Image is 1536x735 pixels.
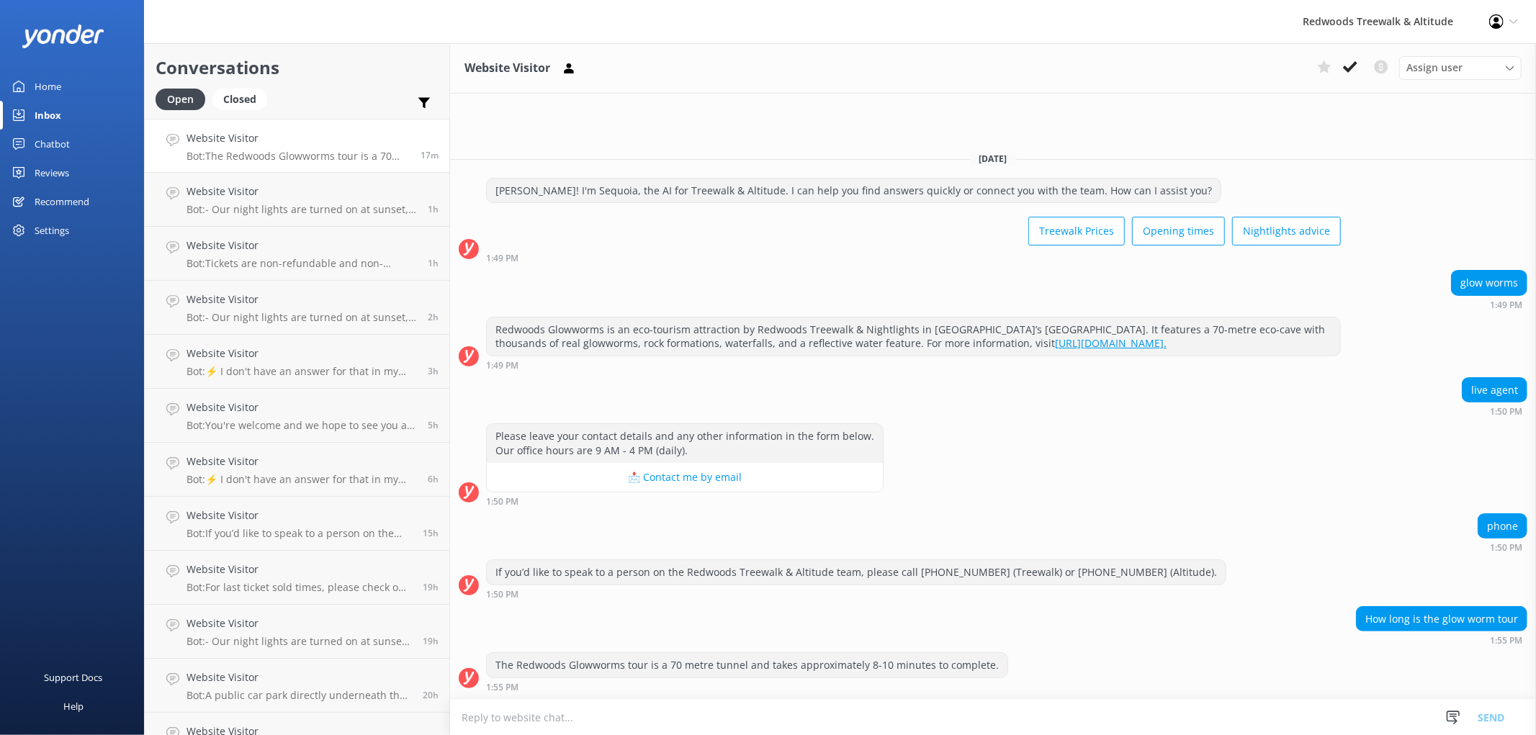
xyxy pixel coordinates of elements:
p: Bot: - Our night lights are turned on at sunset, and the night walk starts 20 minutes thereafter.... [187,635,412,648]
h4: Website Visitor [187,238,417,253]
div: phone [1478,514,1527,538]
p: Bot: ⚡ I don't have an answer for that in my knowledge base. Please try and rephrase your questio... [187,365,417,378]
p: Bot: For last ticket sold times, please check our website FAQs at [URL][DOMAIN_NAME]. [187,581,412,594]
a: Open [156,91,212,107]
a: Closed [212,91,274,107]
span: Oct 14 2025 01:55pm (UTC +13:00) Pacific/Auckland [421,149,439,161]
h4: Website Visitor [187,292,417,307]
p: Bot: Tickets are non-refundable and non-transferable. [187,257,417,270]
h4: Website Visitor [187,346,417,361]
p: Bot: The Redwoods Glowworms tour is a 70 metre tunnel and takes approximately 8-10 minutes to com... [187,150,410,163]
div: Oct 14 2025 01:50pm (UTC +13:00) Pacific/Auckland [1478,542,1527,552]
a: Website VisitorBot:- Our night lights are turned on at sunset, and the night walk starts 20 minut... [145,281,449,335]
strong: 1:55 PM [486,683,518,692]
p: Bot: You're welcome and we hope to see you at [GEOGRAPHIC_DATA] & Altitude soon! [187,419,417,432]
a: Website VisitorBot:For last ticket sold times, please check our website FAQs at [URL][DOMAIN_NAME... [145,551,449,605]
button: Nightlights advice [1232,217,1341,245]
div: Settings [35,216,69,245]
h4: Website Visitor [187,400,417,415]
h4: Website Visitor [187,184,417,199]
div: Oct 14 2025 01:50pm (UTC +13:00) Pacific/Auckland [486,496,884,506]
span: Assign user [1406,60,1463,76]
h4: Website Visitor [187,508,412,523]
div: Oct 14 2025 01:50pm (UTC +13:00) Pacific/Auckland [486,589,1226,599]
strong: 1:50 PM [486,590,518,599]
div: Oct 14 2025 01:49pm (UTC +13:00) Pacific/Auckland [486,360,1341,370]
div: The Redwoods Glowworms tour is a 70 metre tunnel and takes approximately 8-10 minutes to complete. [487,653,1007,677]
div: Support Docs [45,663,103,692]
div: Home [35,72,61,101]
span: Oct 13 2025 07:10pm (UTC +13:00) Pacific/Auckland [423,581,439,593]
strong: 1:49 PM [486,361,518,370]
strong: 1:55 PM [1490,636,1522,645]
div: Open [156,89,205,110]
div: How long is the glow worm tour [1357,607,1527,631]
div: glow worms [1452,271,1527,295]
p: Bot: - Our night lights are turned on at sunset, and the night walk starts 20 minutes thereafter.... [187,203,417,216]
p: Bot: If you’d like to speak to a person on the Redwoods Treewalk & Altitude team, please call [PH... [187,527,412,540]
a: [URL][DOMAIN_NAME]. [1055,336,1167,350]
a: Website VisitorBot:Tickets are non-refundable and non-transferable.1h [145,227,449,281]
div: Redwoods Glowworms is an eco-tourism attraction by Redwoods Treewalk & Nightlights in [GEOGRAPHIC... [487,317,1340,356]
div: Help [63,692,84,721]
a: Website VisitorBot:- Our night lights are turned on at sunset, and the night walk starts 20 minut... [145,173,449,227]
div: Oct 14 2025 01:55pm (UTC +13:00) Pacific/Auckland [486,682,1008,692]
h4: Website Visitor [187,562,412,577]
p: Bot: - Our night lights are turned on at sunset, and the night walk starts 20 minutes thereafter.... [187,311,417,324]
p: Bot: ⚡ I don't have an answer for that in my knowledge base. Please try and rephrase your questio... [187,473,417,486]
div: Recommend [35,187,89,216]
div: live agent [1463,378,1527,402]
h4: Website Visitor [187,454,417,469]
span: Oct 14 2025 08:33am (UTC +13:00) Pacific/Auckland [428,419,439,431]
h4: Website Visitor [187,669,412,685]
h4: Website Visitor [187,130,410,146]
span: Oct 14 2025 12:44pm (UTC +13:00) Pacific/Auckland [428,203,439,215]
div: Oct 14 2025 01:50pm (UTC +13:00) Pacific/Auckland [1462,406,1527,416]
div: Chatbot [35,130,70,158]
a: Website VisitorBot:The Redwoods Glowworms tour is a 70 metre tunnel and takes approximately 8-10 ... [145,119,449,173]
div: [PERSON_NAME]! I'm Sequoia, the AI for Treewalk & Altitude. I can help you find answers quickly o... [487,179,1221,203]
span: Oct 14 2025 11:40am (UTC +13:00) Pacific/Auckland [428,311,439,323]
strong: 1:49 PM [486,254,518,263]
span: Oct 14 2025 07:19am (UTC +13:00) Pacific/Auckland [428,473,439,485]
div: Reviews [35,158,69,187]
div: Oct 14 2025 01:49pm (UTC +13:00) Pacific/Auckland [486,253,1341,263]
h3: Website Visitor [464,59,550,78]
strong: 1:50 PM [1490,544,1522,552]
span: Oct 14 2025 10:39am (UTC +13:00) Pacific/Auckland [428,365,439,377]
button: Opening times [1132,217,1225,245]
div: Oct 14 2025 01:55pm (UTC +13:00) Pacific/Auckland [1356,635,1527,645]
div: Please leave your contact details and any other information in the form below. Our office hours a... [487,424,883,462]
div: Assign User [1399,56,1522,79]
a: Website VisitorBot:⚡ I don't have an answer for that in my knowledge base. Please try and rephras... [145,335,449,389]
a: Website VisitorBot:- Our night lights are turned on at sunset, and the night walk starts 20 minut... [145,605,449,659]
div: Oct 14 2025 01:49pm (UTC +13:00) Pacific/Auckland [1451,299,1527,310]
a: Website VisitorBot:You're welcome and we hope to see you at [GEOGRAPHIC_DATA] & Altitude soon!5h [145,389,449,443]
strong: 1:50 PM [1490,407,1522,416]
a: Website VisitorBot:⚡ I don't have an answer for that in my knowledge base. Please try and rephras... [145,443,449,497]
strong: 1:49 PM [1490,301,1522,310]
button: 📩 Contact me by email [487,463,883,492]
h4: Website Visitor [187,615,412,631]
span: Oct 14 2025 12:29pm (UTC +13:00) Pacific/Auckland [428,257,439,269]
a: Website VisitorBot:A public car park directly underneath the Treewalk is available for use and is... [145,659,449,713]
div: Closed [212,89,267,110]
span: Oct 13 2025 10:15pm (UTC +13:00) Pacific/Auckland [423,527,439,539]
a: Website VisitorBot:If you’d like to speak to a person on the Redwoods Treewalk & Altitude team, p... [145,497,449,551]
div: If you’d like to speak to a person on the Redwoods Treewalk & Altitude team, please call [PHONE_N... [487,560,1226,585]
span: Oct 13 2025 05:55pm (UTC +13:00) Pacific/Auckland [423,689,439,701]
span: Oct 13 2025 07:02pm (UTC +13:00) Pacific/Auckland [423,635,439,647]
span: [DATE] [971,153,1016,165]
button: Treewalk Prices [1028,217,1125,245]
h2: Conversations [156,54,439,81]
div: Inbox [35,101,61,130]
img: yonder-white-logo.png [22,24,104,48]
strong: 1:50 PM [486,497,518,506]
p: Bot: A public car park directly underneath the Treewalk is available for use and is free of charg... [187,689,412,702]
